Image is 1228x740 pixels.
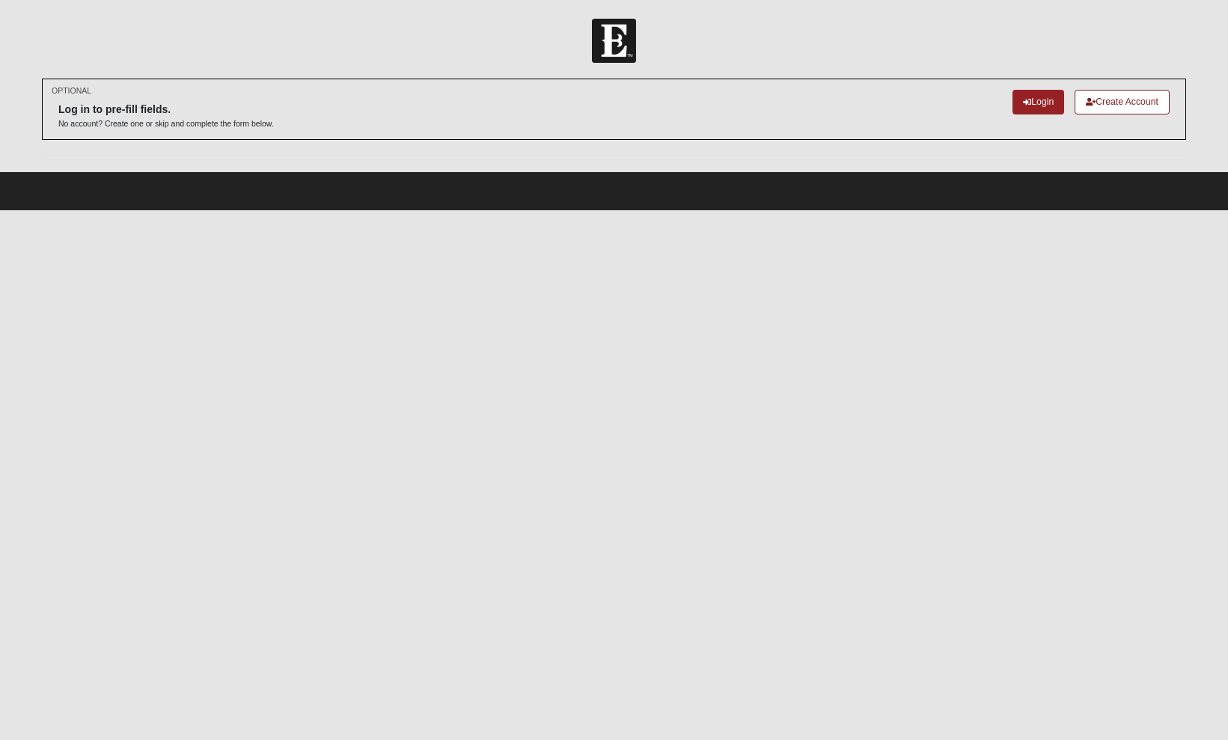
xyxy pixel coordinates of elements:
img: Church of Eleven22 Logo [592,19,636,63]
a: Create Account [1075,90,1170,114]
a: Login [1012,90,1064,114]
p: No account? Create one or skip and complete the form below. [58,118,274,129]
small: OPTIONAL [52,85,91,97]
h6: Log in to pre-fill fields. [58,103,274,116]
